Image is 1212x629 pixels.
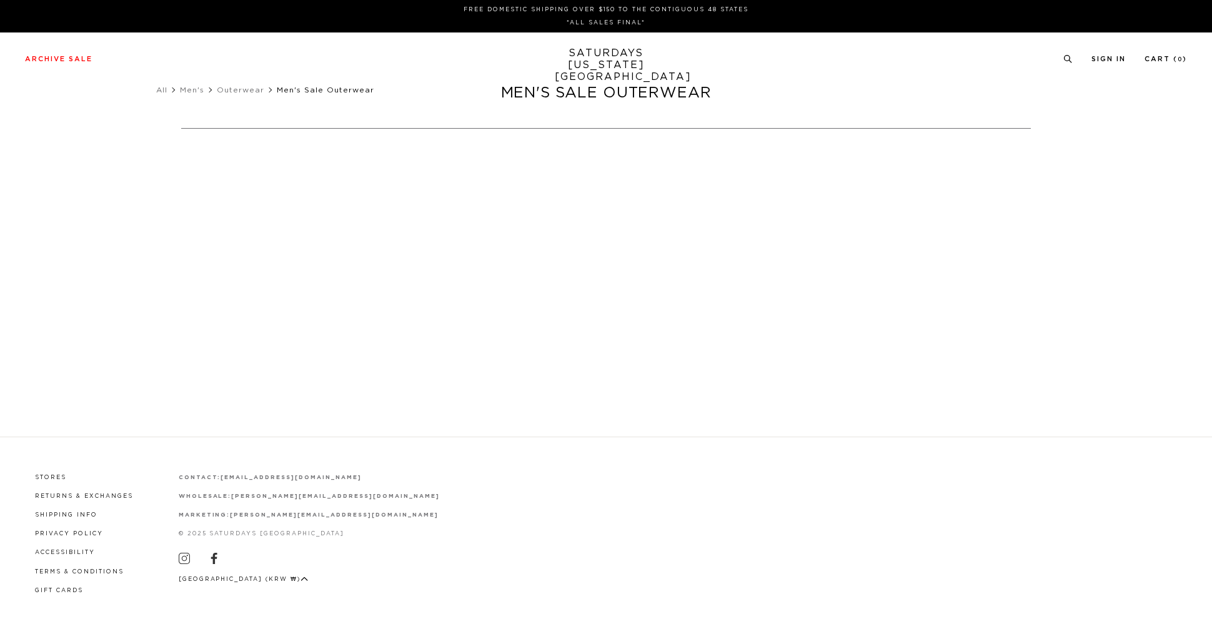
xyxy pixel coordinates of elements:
[230,512,438,518] a: [PERSON_NAME][EMAIL_ADDRESS][DOMAIN_NAME]
[30,5,1182,14] p: FREE DOMESTIC SHIPPING OVER $150 TO THE CONTIGUOUS 48 STATES
[35,493,133,499] a: Returns & Exchanges
[179,529,440,538] p: © 2025 Saturdays [GEOGRAPHIC_DATA]
[179,493,232,499] strong: wholesale:
[35,588,83,593] a: Gift Cards
[277,86,374,94] span: Men's Sale Outerwear
[1145,56,1187,62] a: Cart (0)
[35,550,95,555] a: Accessibility
[35,531,103,537] a: Privacy Policy
[1178,57,1183,62] small: 0
[179,512,231,518] strong: marketing:
[1091,56,1126,62] a: Sign In
[179,575,309,584] button: [GEOGRAPHIC_DATA] (KRW ₩)
[217,86,264,94] a: Outerwear
[179,475,221,480] strong: contact:
[25,56,92,62] a: Archive Sale
[30,18,1182,27] p: *ALL SALES FINAL*
[35,475,66,480] a: Stores
[221,475,361,480] a: [EMAIL_ADDRESS][DOMAIN_NAME]
[231,493,439,499] a: [PERSON_NAME][EMAIL_ADDRESS][DOMAIN_NAME]
[180,86,204,94] a: Men's
[555,47,658,83] a: SATURDAYS[US_STATE][GEOGRAPHIC_DATA]
[35,569,124,575] a: Terms & Conditions
[35,512,97,518] a: Shipping Info
[156,86,167,94] a: All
